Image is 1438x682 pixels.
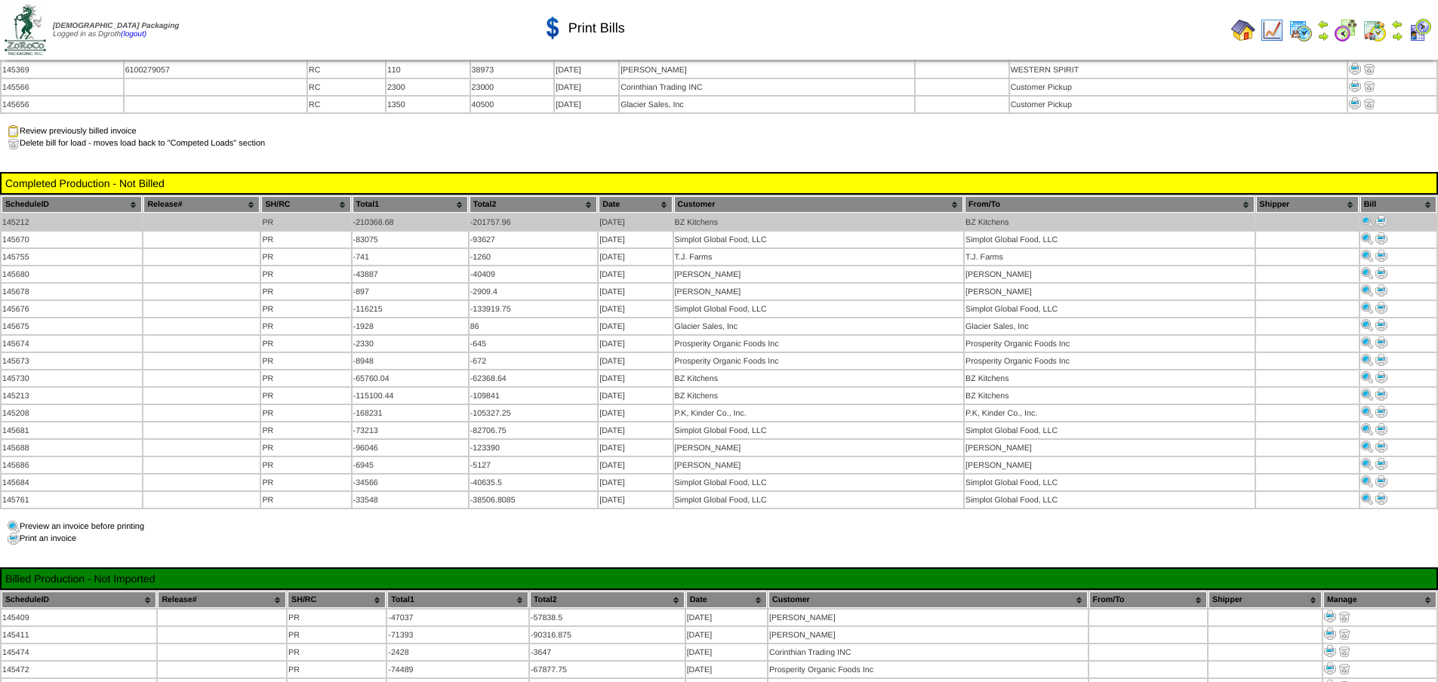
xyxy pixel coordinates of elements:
[261,266,350,282] td: PR
[288,662,386,677] td: PR
[1231,18,1255,42] img: home.gif
[1408,18,1432,42] img: calendarcustomer.gif
[1338,628,1350,640] img: delete.gif
[599,249,672,265] td: [DATE]
[1375,475,1387,487] img: Print
[2,214,142,230] td: 145212
[674,196,963,213] th: Customer
[353,284,468,300] td: -897
[768,591,1088,608] th: Customer
[674,422,963,438] td: Simplot Global Food, LLC
[541,16,565,40] img: dollar.gif
[599,492,672,508] td: [DATE]
[470,284,597,300] td: -2909.4
[555,97,618,112] td: [DATE]
[674,457,963,473] td: [PERSON_NAME]
[1391,18,1403,30] img: arrowleft.gif
[686,591,767,608] th: Date
[1375,319,1387,331] img: Print
[965,388,1254,404] td: BZ Kitchens
[261,370,350,386] td: PR
[530,662,685,677] td: -67877.75
[674,353,963,369] td: Prosperity Organic Foods Inc
[674,388,963,404] td: BZ Kitchens
[470,214,597,230] td: -201757.96
[1361,232,1373,244] img: Print
[125,62,306,78] td: 6100279057
[1361,423,1373,435] img: Print
[1361,475,1373,487] img: Print
[965,196,1254,213] th: From/To
[5,177,1433,190] td: Completed Production - Not Billed
[2,318,142,334] td: 145675
[353,440,468,456] td: -96046
[599,405,672,421] td: [DATE]
[686,644,767,660] td: [DATE]
[1361,441,1373,453] img: Print
[2,249,142,265] td: 145755
[288,591,386,608] th: SH/RC
[387,662,528,677] td: -74489
[1324,628,1336,640] img: Print
[470,405,597,421] td: -105327.25
[965,232,1254,247] td: Simplot Global Food, LLC
[530,591,685,608] th: Total2
[599,196,672,213] th: Date
[1391,30,1403,42] img: arrowright.gif
[8,125,20,137] img: clipboard.gif
[1349,63,1361,75] img: Print
[308,62,385,78] td: RC
[1361,493,1373,505] img: Print
[965,422,1254,438] td: Simplot Global Food, LLC
[53,22,179,38] span: Logged in as Dgroth
[1375,336,1387,349] img: Print
[470,196,597,213] th: Total2
[599,353,672,369] td: [DATE]
[470,440,597,456] td: -123390
[768,644,1088,660] td: Corinthian Trading INC
[1349,97,1361,109] img: Print
[965,370,1254,386] td: BZ Kitchens
[2,457,142,473] td: 145686
[1256,196,1359,213] th: Shipper
[353,492,468,508] td: -33548
[288,644,386,660] td: PR
[599,266,672,282] td: [DATE]
[674,318,963,334] td: Glacier Sales, Inc
[353,301,468,317] td: -116215
[1361,354,1373,366] img: Print
[121,30,146,38] a: (logout)
[471,62,554,78] td: 38973
[1010,97,1347,112] td: Customer Pickup
[1363,63,1375,75] img: delete.gif
[1323,591,1436,608] th: Manage
[1375,389,1387,401] img: Print
[555,79,618,95] td: [DATE]
[1361,250,1373,262] img: Print
[965,214,1254,230] td: BZ Kitchens
[674,492,963,508] td: Simplot Global Food, LLC
[1375,232,1387,244] img: Print
[530,627,685,643] td: -90316.875
[470,475,597,490] td: -40635.5
[1375,215,1387,227] img: Print
[965,353,1254,369] td: Prosperity Organic Foods Inc
[1375,458,1387,470] img: Print
[1324,610,1336,622] img: Print
[555,62,618,78] td: [DATE]
[8,521,20,533] img: preview.gif
[386,79,470,95] td: 2300
[353,249,468,265] td: -741
[1010,79,1347,95] td: Customer Pickup
[470,232,597,247] td: -93627
[261,353,350,369] td: PR
[2,301,142,317] td: 145676
[965,475,1254,490] td: Simplot Global Food, LLC
[1375,302,1387,314] img: Print
[599,284,672,300] td: [DATE]
[674,440,963,456] td: [PERSON_NAME]
[2,79,123,95] td: 145566
[1375,354,1387,366] img: Print
[1375,371,1387,383] img: Print
[2,97,123,112] td: 145656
